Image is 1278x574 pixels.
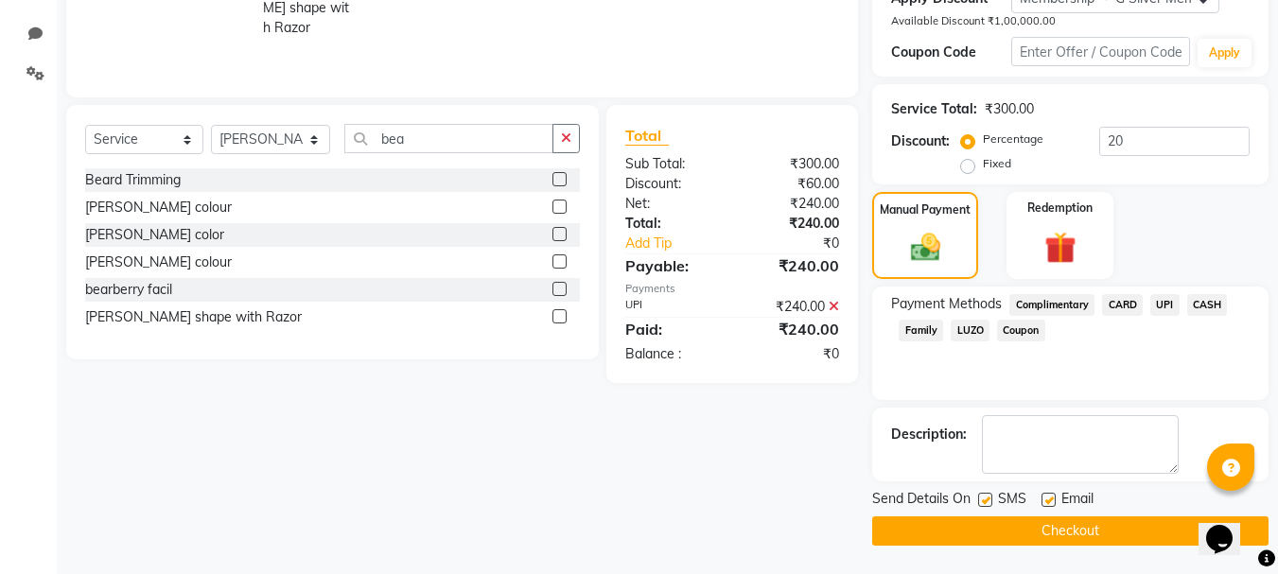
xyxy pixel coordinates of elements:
div: Discount: [891,131,950,151]
div: ₹240.00 [732,318,853,340]
div: Description: [891,425,967,444]
label: Fixed [983,155,1011,172]
div: ₹0 [753,234,854,253]
div: [PERSON_NAME] colour [85,252,232,272]
div: Total: [611,214,732,234]
div: Service Total: [891,99,977,119]
label: Redemption [1027,200,1093,217]
span: UPI [1150,294,1180,316]
div: ₹300.00 [985,99,1034,119]
input: Enter Offer / Coupon Code [1011,37,1190,66]
div: Payable: [611,254,732,277]
span: Payment Methods [891,294,1002,314]
span: SMS [998,489,1026,513]
div: bearberry facil [85,280,172,300]
div: [PERSON_NAME] shape with Razor [85,307,302,327]
span: Family [899,320,943,341]
div: ₹240.00 [732,254,853,277]
a: Add Tip [611,234,752,253]
label: Manual Payment [880,201,971,218]
img: _cash.svg [902,230,950,264]
div: Discount: [611,174,732,194]
span: Complimentary [1009,294,1094,316]
span: CARD [1102,294,1143,316]
div: Available Discount ₹1,00,000.00 [891,13,1250,29]
div: ₹240.00 [732,214,853,234]
span: LUZO [951,320,989,341]
div: ₹0 [732,344,853,364]
div: [PERSON_NAME] color [85,225,224,245]
div: ₹60.00 [732,174,853,194]
div: [PERSON_NAME] colour [85,198,232,217]
div: Coupon Code [891,43,1010,62]
img: _gift.svg [1035,228,1086,267]
div: ₹300.00 [732,154,853,174]
div: ₹240.00 [732,297,853,317]
span: CASH [1187,294,1228,316]
iframe: chat widget [1199,498,1259,555]
div: Net: [611,194,732,214]
div: Beard Trimming [85,170,181,190]
div: UPI [611,297,732,317]
div: Balance : [611,344,732,364]
div: Paid: [611,318,732,340]
button: Checkout [872,516,1269,546]
span: Coupon [997,320,1045,341]
label: Percentage [983,130,1043,148]
span: Total [625,126,669,146]
span: Send Details On [872,489,971,513]
span: Email [1061,489,1094,513]
div: Payments [625,281,839,297]
div: Sub Total: [611,154,732,174]
div: ₹240.00 [732,194,853,214]
button: Apply [1198,39,1252,67]
input: Search or Scan [344,124,553,153]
